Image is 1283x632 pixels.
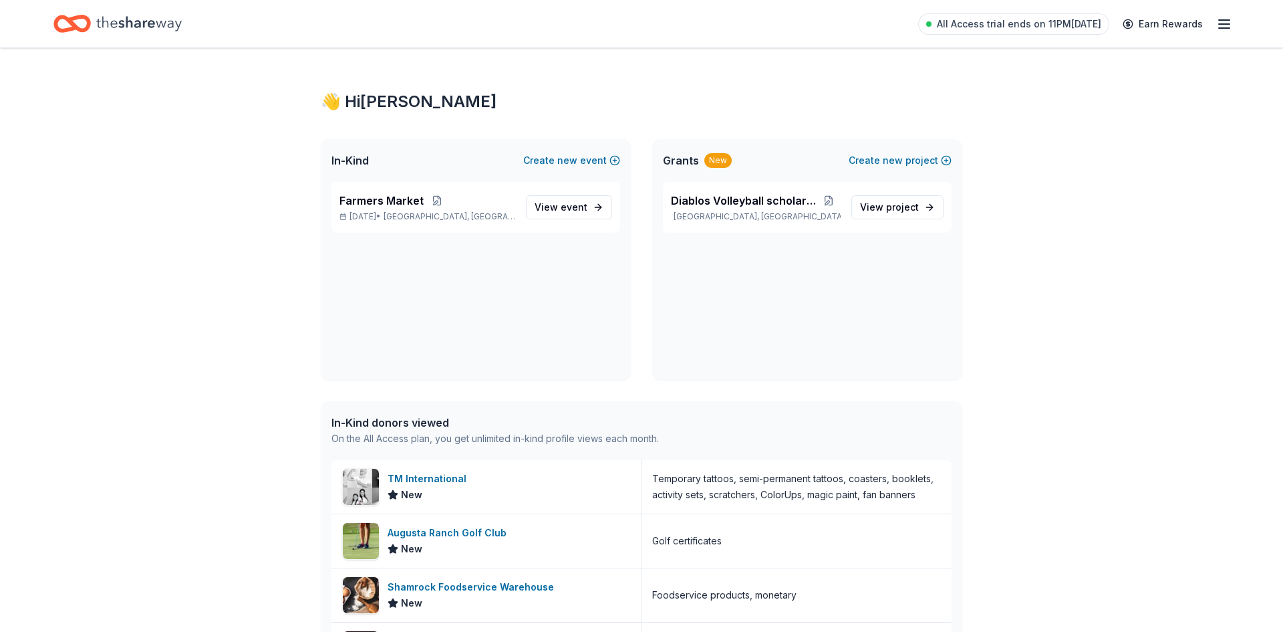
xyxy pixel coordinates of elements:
span: event [561,201,587,213]
span: All Access trial ends on 11PM[DATE] [937,16,1101,32]
div: Golf certificates [652,533,722,549]
div: New [704,153,732,168]
div: Temporary tattoos, semi-permanent tattoos, coasters, booklets, activity sets, scratchers, ColorUp... [652,471,941,503]
span: New [401,541,422,557]
span: View [860,199,919,215]
span: project [886,201,919,213]
span: In-Kind [331,152,369,169]
span: Farmers Market [339,193,424,209]
button: Createnewproject [849,152,952,169]
a: View event [526,195,612,219]
button: Createnewevent [523,152,620,169]
a: View project [851,195,944,219]
a: Earn Rewards [1115,12,1211,36]
span: Diablos Volleyball scholarship [671,193,816,209]
a: All Access trial ends on 11PM[DATE] [918,13,1109,35]
span: Grants [663,152,699,169]
img: Image for Augusta Ranch Golf Club [343,523,379,559]
div: Foodservice products, monetary [652,587,797,603]
div: On the All Access plan, you get unlimited in-kind profile views each month. [331,431,659,447]
div: In-Kind donors viewed [331,415,659,431]
img: Image for Shamrock Foodservice Warehouse [343,577,379,613]
span: New [401,595,422,611]
div: TM International [388,471,472,487]
span: View [535,199,587,215]
div: Shamrock Foodservice Warehouse [388,579,559,595]
div: Augusta Ranch Golf Club [388,525,512,541]
span: new [557,152,577,169]
span: [GEOGRAPHIC_DATA], [GEOGRAPHIC_DATA] [384,211,515,222]
p: [DATE] • [339,211,515,222]
div: 👋 Hi [PERSON_NAME] [321,91,962,112]
a: Home [53,8,182,39]
span: New [401,487,422,503]
span: new [883,152,903,169]
img: Image for TM International [343,469,379,505]
p: [GEOGRAPHIC_DATA], [GEOGRAPHIC_DATA] [671,211,841,222]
